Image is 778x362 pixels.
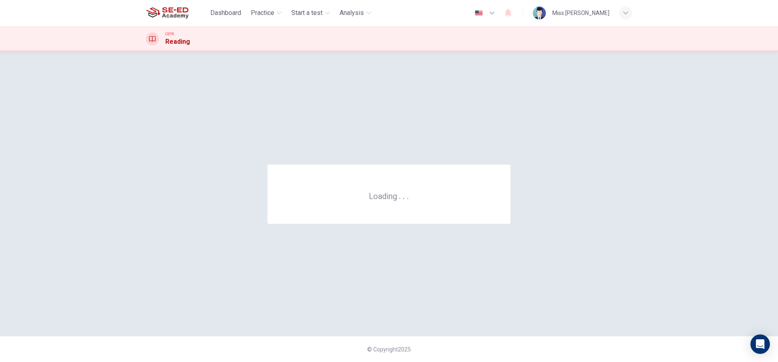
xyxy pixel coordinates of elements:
img: en [474,10,484,16]
button: Practice [248,6,285,20]
span: Dashboard [210,8,241,18]
img: SE-ED Academy logo [146,5,188,21]
div: Open Intercom Messenger [750,334,770,354]
h6: . [398,188,401,202]
button: Dashboard [207,6,244,20]
img: Profile picture [533,6,546,19]
h6: Loading [369,191,409,201]
span: Analysis [340,8,364,18]
h6: . [406,188,409,202]
h1: Reading [165,37,190,47]
h6: . [402,188,405,202]
span: © Copyright 2025 [367,346,411,353]
a: SE-ED Academy logo [146,5,207,21]
span: CEFR [165,31,174,37]
button: Start a test [288,6,333,20]
button: Analysis [336,6,374,20]
span: Start a test [291,8,323,18]
div: Miss [PERSON_NAME] [552,8,609,18]
span: Practice [251,8,274,18]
